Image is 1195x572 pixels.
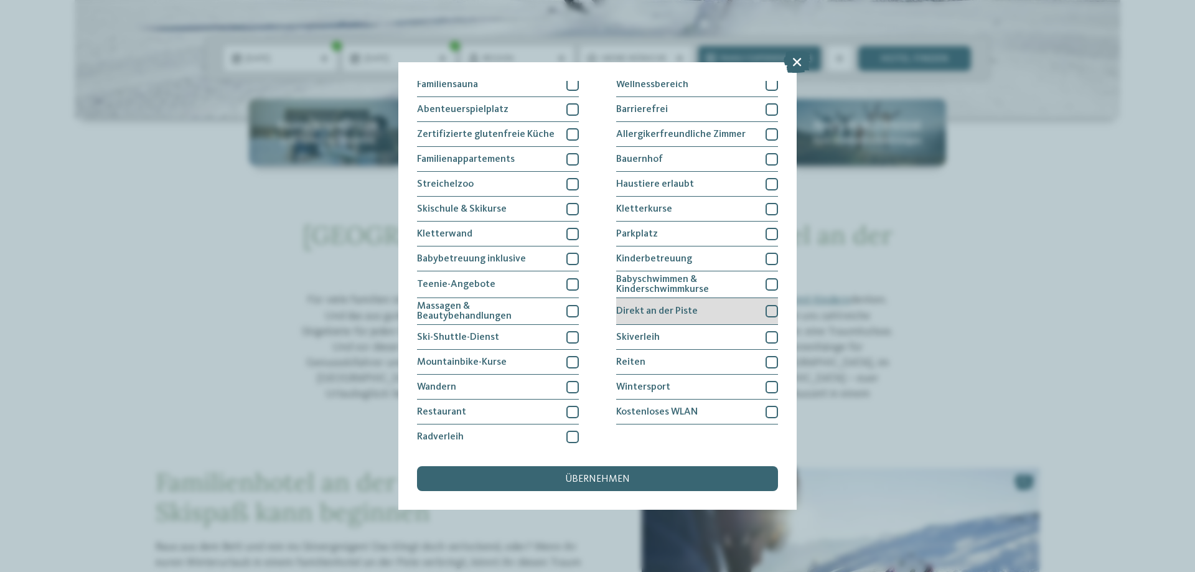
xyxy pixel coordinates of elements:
[616,306,698,316] span: Direkt an der Piste
[565,474,630,484] span: übernehmen
[616,382,670,392] span: Wintersport
[417,129,555,139] span: Zertifizierte glutenfreie Küche
[616,179,694,189] span: Haustiere erlaubt
[616,332,660,342] span: Skiverleih
[417,80,478,90] span: Familiensauna
[616,80,688,90] span: Wellnessbereich
[616,105,668,115] span: Barrierefrei
[616,154,663,164] span: Bauernhof
[417,332,499,342] span: Ski-Shuttle-Dienst
[417,179,474,189] span: Streichelzoo
[616,357,645,367] span: Reiten
[616,407,698,417] span: Kostenloses WLAN
[417,382,456,392] span: Wandern
[417,301,557,321] span: Massagen & Beautybehandlungen
[417,204,507,214] span: Skischule & Skikurse
[417,154,515,164] span: Familienappartements
[417,432,464,442] span: Radverleih
[417,357,507,367] span: Mountainbike-Kurse
[616,129,746,139] span: Allergikerfreundliche Zimmer
[417,229,472,239] span: Kletterwand
[616,229,658,239] span: Parkplatz
[417,105,508,115] span: Abenteuerspielplatz
[417,279,495,289] span: Teenie-Angebote
[417,254,526,264] span: Babybetreuung inklusive
[417,407,466,417] span: Restaurant
[616,274,756,294] span: Babyschwimmen & Kinderschwimmkurse
[616,204,672,214] span: Kletterkurse
[616,254,692,264] span: Kinderbetreuung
